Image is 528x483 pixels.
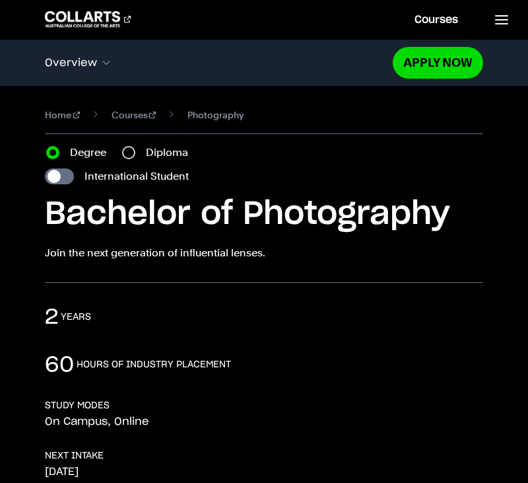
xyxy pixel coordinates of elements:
[45,415,149,428] p: On Campus, Online
[45,107,80,123] a: Home
[45,449,104,463] h3: NEXT INTAKE
[146,145,196,161] label: Diploma
[70,145,114,161] label: Degree
[45,49,393,77] button: Overview
[45,465,79,478] p: [DATE]
[45,304,58,330] p: 2
[61,311,91,324] h3: years
[45,57,97,69] span: Overview
[77,358,231,371] h3: hours of industry placement
[393,47,483,78] a: Apply Now
[45,399,110,412] h3: STUDY MODES
[45,245,483,261] p: Join the next generation of influential lenses.
[187,107,244,123] span: Photography
[112,107,156,123] a: Courses
[45,195,483,235] h1: Bachelor of Photography
[84,168,189,184] label: International Student
[45,352,74,378] p: 60
[45,11,131,27] div: Go to homepage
